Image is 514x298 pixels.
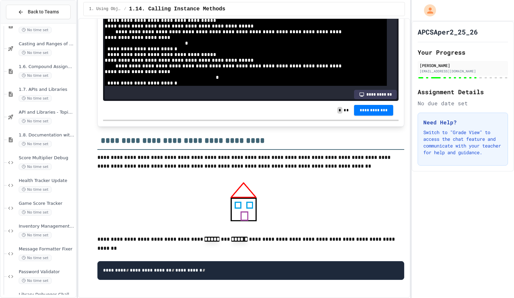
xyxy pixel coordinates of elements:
[423,129,502,156] p: Switch to "Grade View" to access the chat feature and communicate with your teacher for help and ...
[418,87,508,97] h2: Assignment Details
[19,64,75,70] span: 1.6. Compound Assignment Operators
[19,155,75,161] span: Score Multiplier Debug
[19,186,52,193] span: No time set
[19,87,75,93] span: 1.7. APIs and Libraries
[19,164,52,170] span: No time set
[19,72,52,79] span: No time set
[19,278,52,284] span: No time set
[19,224,75,229] span: Inventory Management System
[19,118,52,124] span: No time set
[418,27,478,37] h1: APCSAper2_25_26
[19,246,75,252] span: Message Formatter Fixer
[28,8,59,15] span: Back to Teams
[19,269,75,275] span: Password Validator
[19,209,52,216] span: No time set
[19,255,52,261] span: No time set
[19,141,52,147] span: No time set
[418,48,508,57] h2: Your Progress
[19,41,75,47] span: Casting and Ranges of variables - Quiz
[19,27,52,33] span: No time set
[89,6,121,12] span: 1. Using Objects and Methods
[6,5,71,19] button: Back to Teams
[420,62,506,68] div: [PERSON_NAME]
[19,110,75,115] span: API and Libraries - Topic 1.7
[19,132,75,138] span: 1.8. Documentation with Comments and Preconditions
[19,50,52,56] span: No time set
[19,232,52,238] span: No time set
[417,3,438,18] div: My Account
[129,5,225,13] span: 1.14. Calling Instance Methods
[420,69,506,74] div: [EMAIL_ADDRESS][DOMAIN_NAME]
[19,178,75,184] span: Health Tracker Update
[418,99,508,107] div: No due date set
[19,95,52,102] span: No time set
[19,201,75,206] span: Game Score Tracker
[423,118,502,126] h3: Need Help?
[124,6,126,12] span: /
[19,292,75,298] span: Library Debugger Challenge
